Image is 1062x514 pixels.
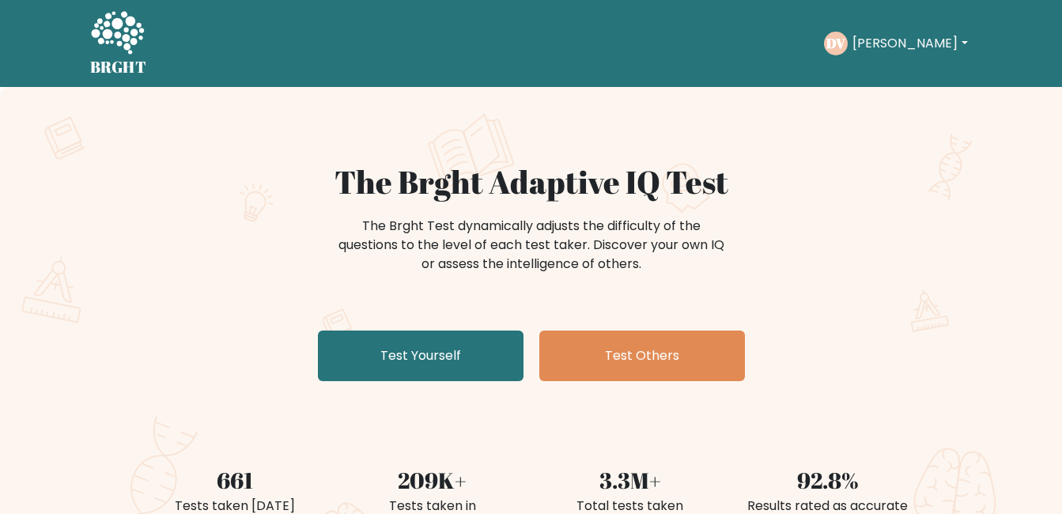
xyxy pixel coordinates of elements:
[826,34,845,52] text: DV
[146,163,917,201] h1: The Brght Adaptive IQ Test
[539,331,745,381] a: Test Others
[146,463,324,497] div: 661
[90,6,147,81] a: BRGHT
[848,33,972,54] button: [PERSON_NAME]
[90,58,147,77] h5: BRGHT
[541,463,720,497] div: 3.3M+
[318,331,523,381] a: Test Yourself
[343,463,522,497] div: 209K+
[334,217,729,274] div: The Brght Test dynamically adjusts the difficulty of the questions to the level of each test take...
[739,463,917,497] div: 92.8%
